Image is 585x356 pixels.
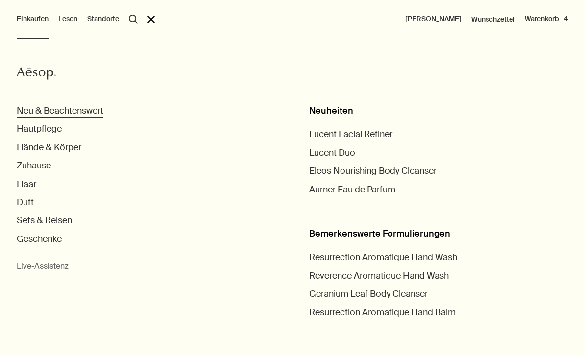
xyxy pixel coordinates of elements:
[17,261,69,272] button: Live-Assistenz
[309,288,428,300] span: Geranium Leaf Body Cleanser
[58,14,77,24] button: Lesen
[17,123,62,135] button: Hautpflege
[17,160,51,171] button: Zuhause
[309,166,437,177] a: Eleos Nourishing Body Cleanser
[17,66,56,81] svg: Aesop
[309,228,568,239] div: Bemerkenswerte Formulierungen
[309,184,395,195] a: Aurner Eau de Parfum
[14,64,58,86] a: Aesop
[309,270,449,282] span: Reverence Aromatique Hand Wash
[309,147,355,159] a: Lucent Duo
[309,129,392,140] a: Lucent Facial Refiner
[17,142,81,153] button: Hände & Körper
[17,105,103,117] button: Neu & Beachtenswert
[17,14,49,24] button: Einkaufen
[309,165,437,177] span: Eleos Nourishing Body Cleanser
[525,14,568,24] button: Warenkorb4
[309,105,568,117] div: Neuheiten
[309,270,449,282] a: Reverence Aromatique Hand Wash
[309,147,355,159] span: Lucent Duo
[87,14,119,24] button: Standorte
[17,179,36,190] button: Haar
[309,288,428,300] a: Geranium Leaf Body Cleanser
[309,251,457,263] span: Resurrection Aromatique Hand Wash
[17,197,34,208] button: Duft
[309,128,392,140] span: Lucent Facial Refiner
[405,14,462,24] button: [PERSON_NAME]
[17,234,62,245] button: Geschenke
[129,15,138,24] button: Menüpunkt "Suche" öffnen
[309,307,456,318] a: Resurrection Aromatique Hand Balm
[309,252,457,263] a: Resurrection Aromatique Hand Wash
[147,16,155,23] button: Schließen Sie das Menü
[17,215,72,226] button: Sets & Reisen
[471,15,515,24] a: Wunschzettel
